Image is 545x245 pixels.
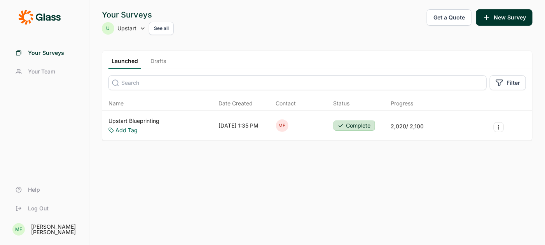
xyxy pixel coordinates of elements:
[102,9,174,20] div: Your Surveys
[28,49,64,57] span: Your Surveys
[147,57,169,69] a: Drafts
[115,126,138,134] a: Add Tag
[28,205,49,212] span: Log Out
[391,122,424,130] div: 2,020 / 2,100
[108,117,159,125] a: Upstart Blueprinting
[276,119,288,132] div: MF
[276,100,296,107] div: Contact
[108,57,141,69] a: Launched
[334,121,375,131] button: Complete
[334,100,350,107] div: Status
[427,9,472,26] button: Get a Quote
[108,75,487,90] input: Search
[507,79,520,87] span: Filter
[31,224,80,235] div: [PERSON_NAME] [PERSON_NAME]
[28,186,40,194] span: Help
[102,22,114,35] div: U
[476,9,533,26] button: New Survey
[490,75,526,90] button: Filter
[108,100,124,107] span: Name
[218,122,259,129] div: [DATE] 1:35 PM
[391,100,413,107] div: Progress
[28,68,55,75] span: Your Team
[149,22,174,35] button: See all
[117,24,136,32] span: Upstart
[218,100,253,107] span: Date Created
[494,122,504,132] button: Survey Actions
[12,223,25,236] div: MF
